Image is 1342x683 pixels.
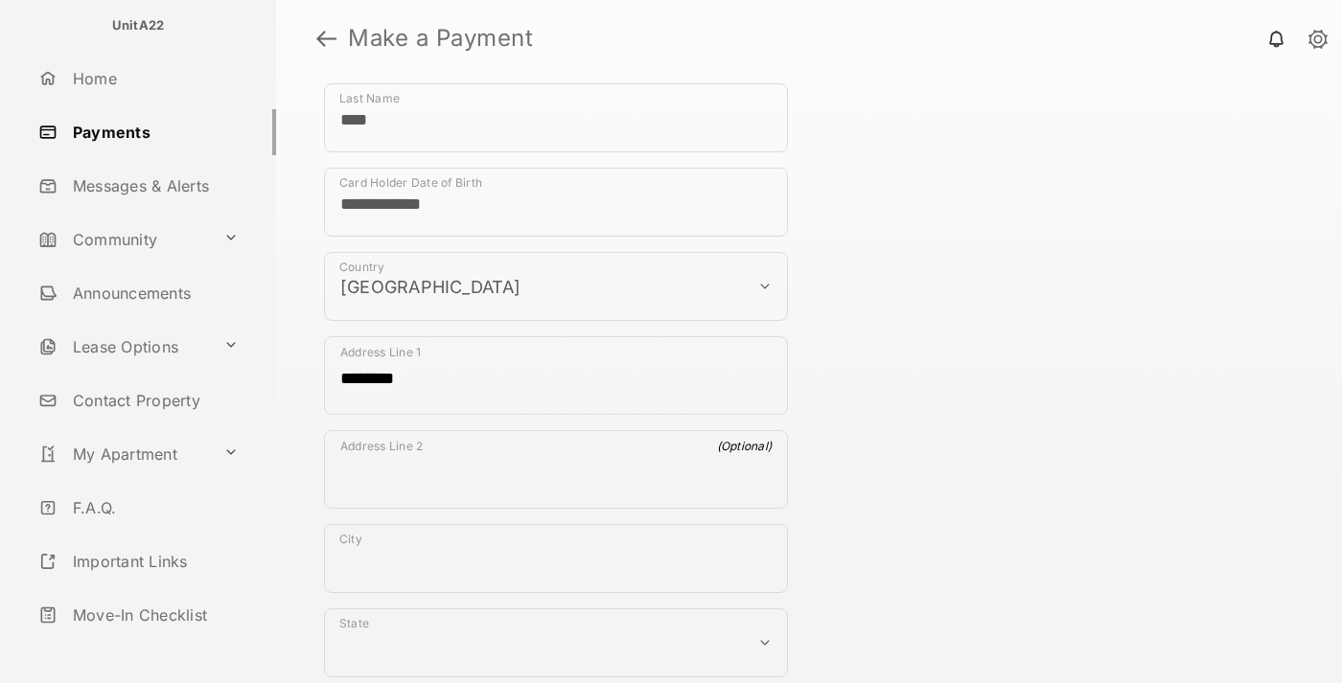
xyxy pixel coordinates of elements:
[31,324,216,370] a: Lease Options
[348,27,533,50] strong: Make a Payment
[324,524,788,593] div: payment_method_screening[postal_addresses][locality]
[31,270,276,316] a: Announcements
[31,377,276,423] a: Contact Property
[324,430,788,509] div: payment_method_screening[postal_addresses][addressLine2]
[31,163,276,209] a: Messages & Alerts
[31,56,276,102] a: Home
[324,252,788,321] div: payment_method_screening[postal_addresses][country]
[112,16,165,35] p: UnitA22
[31,216,216,262] a: Community
[324,608,788,677] div: payment_method_screening[postal_addresses][administrativeArea]
[31,109,276,155] a: Payments
[31,431,216,477] a: My Apartment
[31,592,276,638] a: Move-In Checklist
[31,538,246,584] a: Important Links
[324,336,788,415] div: payment_method_screening[postal_addresses][addressLine1]
[31,485,276,531] a: F.A.Q.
